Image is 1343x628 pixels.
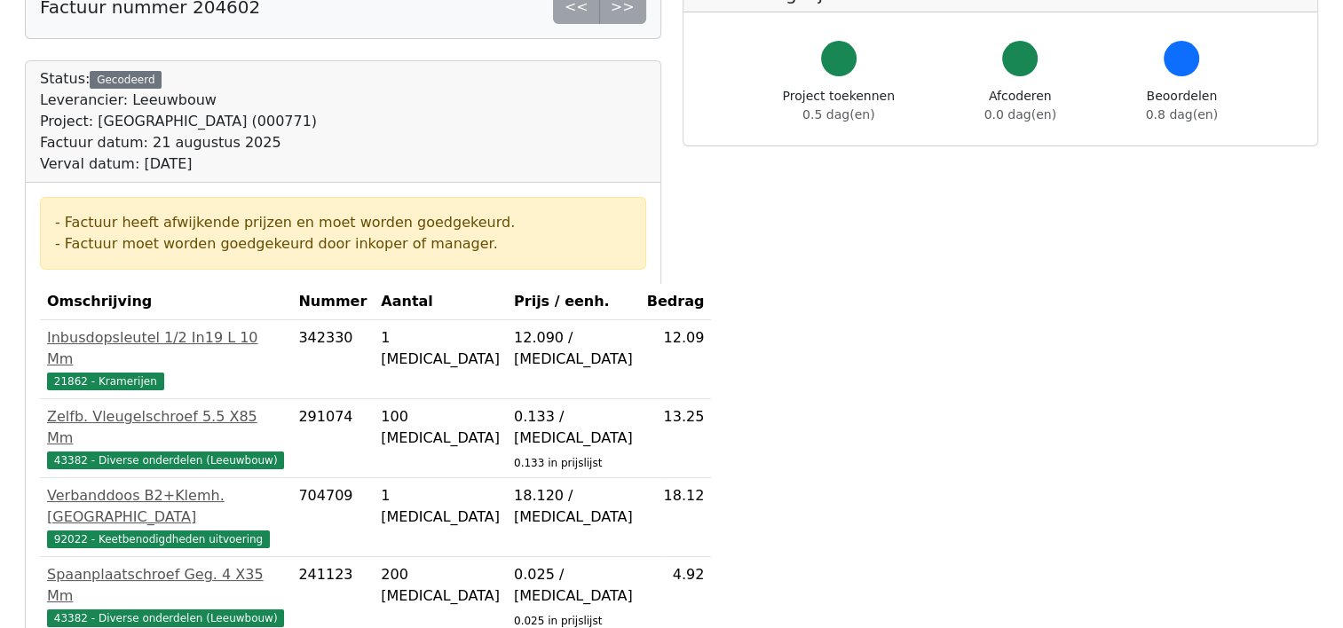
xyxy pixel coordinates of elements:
div: Project toekennen [783,87,895,124]
div: 1 [MEDICAL_DATA] [381,327,500,370]
span: 0.8 dag(en) [1146,107,1218,122]
div: 100 [MEDICAL_DATA] [381,406,500,449]
div: - Factuur moet worden goedgekeurd door inkoper of manager. [55,233,631,255]
th: Nummer [291,284,374,320]
a: Inbusdopsleutel 1/2 In19 L 10 Mm21862 - Kramerijen [47,327,284,391]
div: - Factuur heeft afwijkende prijzen en moet worden goedgekeurd. [55,212,631,233]
div: Beoordelen [1146,87,1218,124]
sub: 0.025 in prijslijst [514,615,602,627]
div: Spaanplaatschroef Geg. 4 X35 Mm [47,564,284,607]
div: Project: [GEOGRAPHIC_DATA] (000771) [40,111,317,132]
a: Spaanplaatschroef Geg. 4 X35 Mm43382 - Diverse onderdelen (Leeuwbouw) [47,564,284,628]
span: 92022 - Keetbenodigdheden uitvoering [47,530,270,548]
th: Aantal [374,284,507,320]
div: Verbanddoos B2+Klemh. [GEOGRAPHIC_DATA] [47,485,284,528]
td: 18.12 [640,478,712,557]
td: 13.25 [640,399,712,478]
div: Afcoderen [984,87,1056,124]
div: Verval datum: [DATE] [40,153,317,175]
div: 12.090 / [MEDICAL_DATA] [514,327,633,370]
th: Bedrag [640,284,712,320]
sub: 0.133 in prijslijst [514,457,602,469]
td: 291074 [291,399,374,478]
div: Gecodeerd [90,71,162,89]
div: Factuur datum: 21 augustus 2025 [40,132,317,153]
a: Zelfb. Vleugelschroef 5.5 X85 Mm43382 - Diverse onderdelen (Leeuwbouw) [47,406,284,470]
div: 200 [MEDICAL_DATA] [381,564,500,607]
td: 342330 [291,320,374,399]
span: 43382 - Diverse onderdelen (Leeuwbouw) [47,451,284,469]
div: Leverancier: Leeuwbouw [40,90,317,111]
div: 0.133 / [MEDICAL_DATA] [514,406,633,449]
th: Prijs / eenh. [507,284,640,320]
span: 43382 - Diverse onderdelen (Leeuwbouw) [47,609,284,627]
span: 0.0 dag(en) [984,107,1056,122]
span: 21862 - Kramerijen [47,373,164,390]
td: 12.09 [640,320,712,399]
div: 18.120 / [MEDICAL_DATA] [514,485,633,528]
td: 704709 [291,478,374,557]
a: Verbanddoos B2+Klemh. [GEOGRAPHIC_DATA]92022 - Keetbenodigdheden uitvoering [47,485,284,549]
th: Omschrijving [40,284,291,320]
div: 1 [MEDICAL_DATA] [381,485,500,528]
div: 0.025 / [MEDICAL_DATA] [514,564,633,607]
span: 0.5 dag(en) [802,107,874,122]
div: Status: [40,68,317,175]
div: Inbusdopsleutel 1/2 In19 L 10 Mm [47,327,284,370]
div: Zelfb. Vleugelschroef 5.5 X85 Mm [47,406,284,449]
